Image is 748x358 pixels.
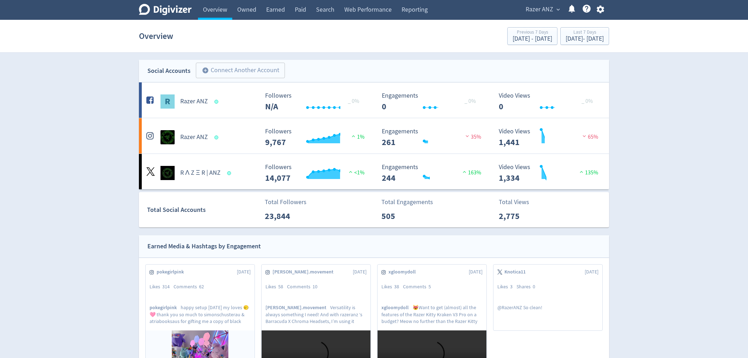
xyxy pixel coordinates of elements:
span: pokegirlpink [157,268,188,276]
div: Shares [516,283,539,290]
span: 135% [578,169,598,176]
span: [DATE] [353,268,367,276]
img: Razer ANZ undefined [160,130,175,144]
div: Comments [287,283,321,290]
svg: Video Views 0 [495,92,601,111]
div: Comments [174,283,208,290]
div: Earned Media & Hashtags by Engagement [147,241,261,252]
span: 163% [461,169,481,176]
span: Data last synced: 4 Sep 2025, 1:01pm (AEST) [215,135,221,139]
span: Knotica11 [504,268,530,276]
svg: Followers --- [262,164,368,183]
a: Knotica11[DATE]Likes3Shares0@RazerANZ So clean! [493,265,602,330]
div: [DATE] - [DATE] [513,36,552,42]
span: 38 [394,283,399,290]
p: 2,775 [499,210,539,223]
span: expand_more [555,6,561,13]
span: 10 [312,283,317,290]
span: pokegirlpink [150,304,181,311]
button: Razer ANZ [523,4,562,15]
div: Last 7 Days [566,30,604,36]
div: Total Social Accounts [147,205,260,215]
span: [DATE] [237,268,251,276]
h1: Overview [139,25,173,47]
span: 314 [162,283,170,290]
svg: Engagements 261 [378,128,484,147]
span: Razer ANZ [526,4,553,15]
p: happy setup [DATE] my loves 🙂‍↔️🩷 thank you so much to simonschusterau & atriabooksaus for giftin... [150,304,251,324]
button: Connect Another Account [196,63,285,78]
span: add_circle [202,67,209,74]
span: _ 0% [464,98,476,105]
a: Connect Another Account [191,64,285,78]
span: 5 [428,283,431,290]
h5: Razer ANZ [180,133,208,142]
img: negative-performance.svg [581,133,588,139]
span: _ 0% [582,98,593,105]
p: 23,844 [265,210,305,223]
span: [DATE] [469,268,483,276]
span: xgloomydoll [388,268,420,276]
svg: Followers --- [262,92,368,111]
svg: Engagements 244 [378,164,484,183]
span: [DATE] [585,268,598,276]
span: <1% [347,169,364,176]
h5: R Λ Z Ξ R | ANZ [180,169,221,177]
span: 35% [464,133,481,140]
span: [PERSON_NAME].movement [265,304,330,311]
img: Razer ANZ undefined [160,94,175,109]
svg: Followers --- [262,128,368,147]
span: 3 [510,283,513,290]
svg: Video Views 1,441 [495,128,601,147]
img: positive-performance.svg [347,169,354,174]
svg: Video Views 1,334 [495,164,601,183]
img: positive-performance.svg [578,169,585,174]
span: _ 0% [348,98,359,105]
img: negative-performance.svg [464,133,471,139]
div: [DATE] - [DATE] [566,36,604,42]
a: Razer ANZ undefinedRazer ANZ Followers --- Followers 9,767 1% Engagements 261 Engagements 261 35%... [139,118,609,154]
p: 505 [381,210,422,223]
button: Last 7 Days[DATE]- [DATE] [560,27,609,45]
svg: Engagements 0 [378,92,484,111]
span: xgloomydoll [381,304,413,311]
p: @RazerANZ So clean! [497,304,542,324]
span: [PERSON_NAME].movement [273,268,337,276]
span: Data last synced: 4 Sep 2025, 12:01pm (AEST) [215,100,221,104]
span: 1% [350,133,364,140]
span: Data last synced: 5 Sep 2025, 1:02am (AEST) [227,171,233,175]
p: Versatility is always something I need! And with razeranz ‘s Barracuda X Chroma Headsets, I’m usi... [265,304,367,324]
a: Razer ANZ undefinedRazer ANZ Followers --- _ 0% Followers N/A Engagements 0 Engagements 0 _ 0% Vi... [139,82,609,118]
img: positive-performance.svg [350,133,357,139]
p: Total Views [499,197,539,207]
div: Likes [381,283,403,290]
span: 58 [278,283,283,290]
div: Likes [497,283,516,290]
div: Comments [403,283,435,290]
div: Likes [150,283,174,290]
img: R Λ Z Ξ R | ANZ undefined [160,166,175,180]
span: 0 [533,283,535,290]
div: Social Accounts [147,66,191,76]
a: R Λ Z Ξ R | ANZ undefinedR Λ Z Ξ R | ANZ Followers --- Followers 14,077 <1% Engagements 244 Engag... [139,154,609,189]
p: Total Followers [265,197,306,207]
p: 😻Want to get (almost) all the features of the Razer Kitty Kraken V3 Pro on a budget? Meow no furt... [381,304,483,324]
button: Previous 7 Days[DATE] - [DATE] [507,27,557,45]
div: Likes [265,283,287,290]
span: 65% [581,133,598,140]
span: 62 [199,283,204,290]
div: Previous 7 Days [513,30,552,36]
h5: Razer ANZ [180,97,208,106]
img: positive-performance.svg [461,169,468,174]
p: Total Engagements [381,197,433,207]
